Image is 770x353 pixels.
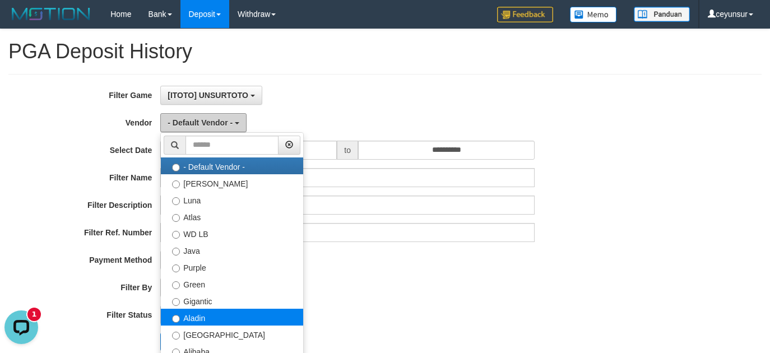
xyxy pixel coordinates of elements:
[634,7,690,22] img: panduan.png
[161,258,303,275] label: Purple
[161,191,303,208] label: Luna
[172,315,180,323] input: Aladin
[161,275,303,292] label: Green
[570,7,617,22] img: Button%20Memo.svg
[8,40,762,63] h1: PGA Deposit History
[161,208,303,225] label: Atlas
[172,264,180,272] input: Purple
[161,292,303,309] label: Gigantic
[497,7,553,22] img: Feedback.jpg
[161,309,303,326] label: Aladin
[172,332,180,340] input: [GEOGRAPHIC_DATA]
[161,225,303,241] label: WD LB
[172,248,180,256] input: Java
[172,231,180,239] input: WD LB
[172,180,180,188] input: [PERSON_NAME]
[161,174,303,191] label: [PERSON_NAME]
[160,86,262,105] button: [ITOTO] UNSURTOTO
[161,157,303,174] label: - Default Vendor -
[27,2,41,15] div: New messages notification
[168,118,233,127] span: - Default Vendor -
[172,281,180,289] input: Green
[4,4,38,38] button: Open LiveChat chat widget
[172,214,180,222] input: Atlas
[172,197,180,205] input: Luna
[172,298,180,306] input: Gigantic
[168,91,248,100] span: [ITOTO] UNSURTOTO
[161,326,303,342] label: [GEOGRAPHIC_DATA]
[161,241,303,258] label: Java
[172,164,180,171] input: - Default Vendor -
[160,113,247,132] button: - Default Vendor -
[8,6,94,22] img: MOTION_logo.png
[337,141,358,160] span: to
